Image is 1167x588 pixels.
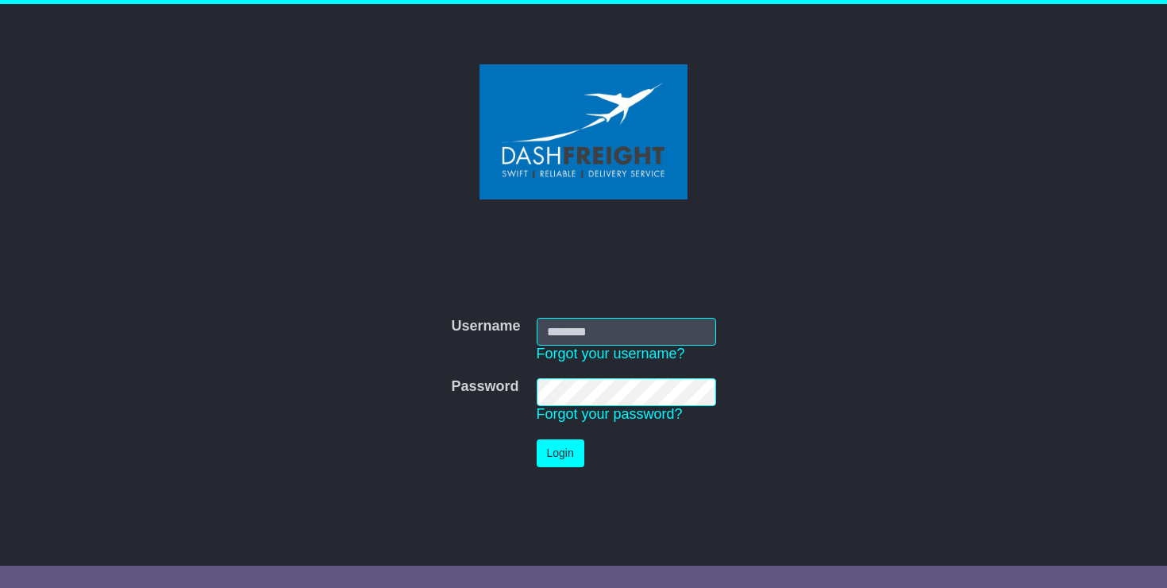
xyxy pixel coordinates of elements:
button: Login [537,439,584,467]
label: Username [451,318,520,335]
img: Dash Freight [480,64,687,199]
a: Forgot your password? [537,406,683,422]
a: Forgot your username? [537,346,685,362]
label: Password [451,378,518,396]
